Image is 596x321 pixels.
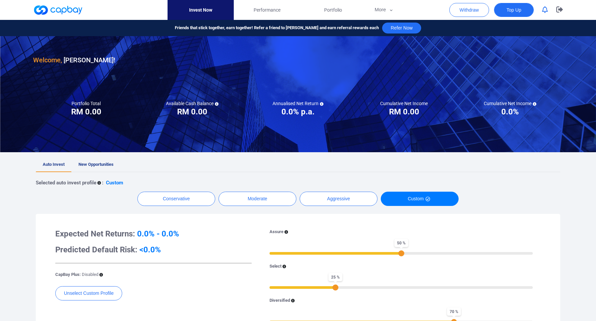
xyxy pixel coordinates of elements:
span: Portfolio [324,6,342,14]
h3: 0.0% p.a. [281,106,315,117]
button: Unselect Custom Profile [55,286,122,300]
h3: Expected Net Returns: [55,228,252,239]
button: Aggressive [300,192,377,206]
h3: 0.0% [501,106,519,117]
button: Top Up [494,3,534,17]
p: Assure [270,228,283,235]
h5: Cumulative Net Income [380,100,428,106]
span: Friends that stick together, earn together! Refer a friend to [PERSON_NAME] and earn referral rew... [175,25,379,32]
button: Conservative [137,192,215,206]
p: CapBay Plus: [55,271,98,278]
span: Welcome, [33,56,62,64]
h5: Portfolio Total [72,100,101,106]
button: Moderate [219,192,296,206]
p: Selected auto invest profile [36,179,96,187]
h3: Predicted Default Risk: [55,244,252,255]
h3: [PERSON_NAME] ! [33,55,115,65]
span: 0.0% - 0.0% [137,229,179,238]
h5: Annualised Net Return [273,100,323,106]
span: Auto Invest [43,162,65,167]
span: Performance [254,6,280,14]
h5: Cumulative Net Income [484,100,536,106]
p: : [102,179,103,187]
h3: RM 0.00 [389,106,419,117]
h3: RM 0.00 [177,106,207,117]
button: Refer Now [382,23,421,33]
p: Select [270,263,281,270]
p: Diversified [270,297,290,304]
span: Disabled [82,272,98,277]
span: Top Up [507,7,521,13]
button: Withdraw [449,3,489,17]
span: 50 % [394,239,408,247]
span: 70 % [447,307,461,316]
p: Custom [106,179,123,187]
h3: RM 0.00 [71,106,101,117]
span: New Opportunities [78,162,114,167]
span: 25 % [328,273,342,281]
h5: Available Cash Balance [166,100,219,106]
span: <0.0% [139,245,161,254]
button: Custom [381,192,459,206]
